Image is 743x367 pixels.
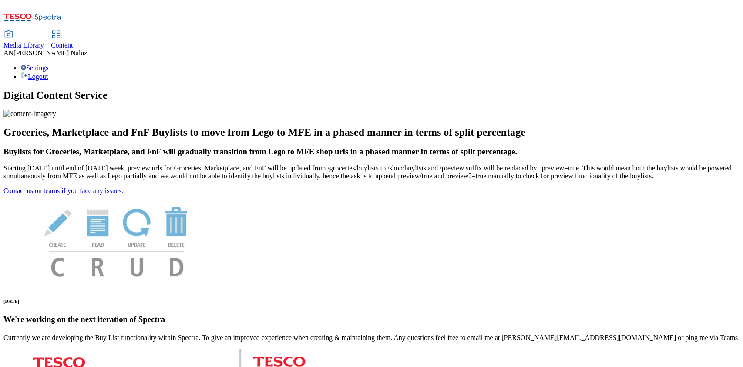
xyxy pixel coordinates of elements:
[51,31,73,49] a: Content
[3,110,56,118] img: content-imagery
[3,299,740,304] h6: [DATE]
[3,195,230,286] img: News Image
[13,49,87,57] span: [PERSON_NAME] Naluz
[3,89,740,101] h1: Digital Content Service
[3,147,740,156] h3: Buylists for Groceries, Marketplace, and FnF will gradually transition from Lego to MFE shop urls...
[51,41,73,49] span: Content
[3,31,44,49] a: Media Library
[21,64,49,71] a: Settings
[3,164,740,180] p: Starting [DATE] until end of [DATE] week, preview urls for Groceries, Marketplace, and FnF will b...
[3,187,123,194] a: Contact us on teams if you face any issues.
[3,49,13,57] span: AN
[3,41,44,49] span: Media Library
[3,315,740,324] h3: We're working on the next iteration of Spectra
[3,126,740,138] h2: Groceries, Marketplace and FnF Buylists to move from Lego to MFE in a phased manner in terms of s...
[21,73,48,80] a: Logout
[3,334,740,342] p: Currently we are developing the Buy List functionality within Spectra. To give an improved experi...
